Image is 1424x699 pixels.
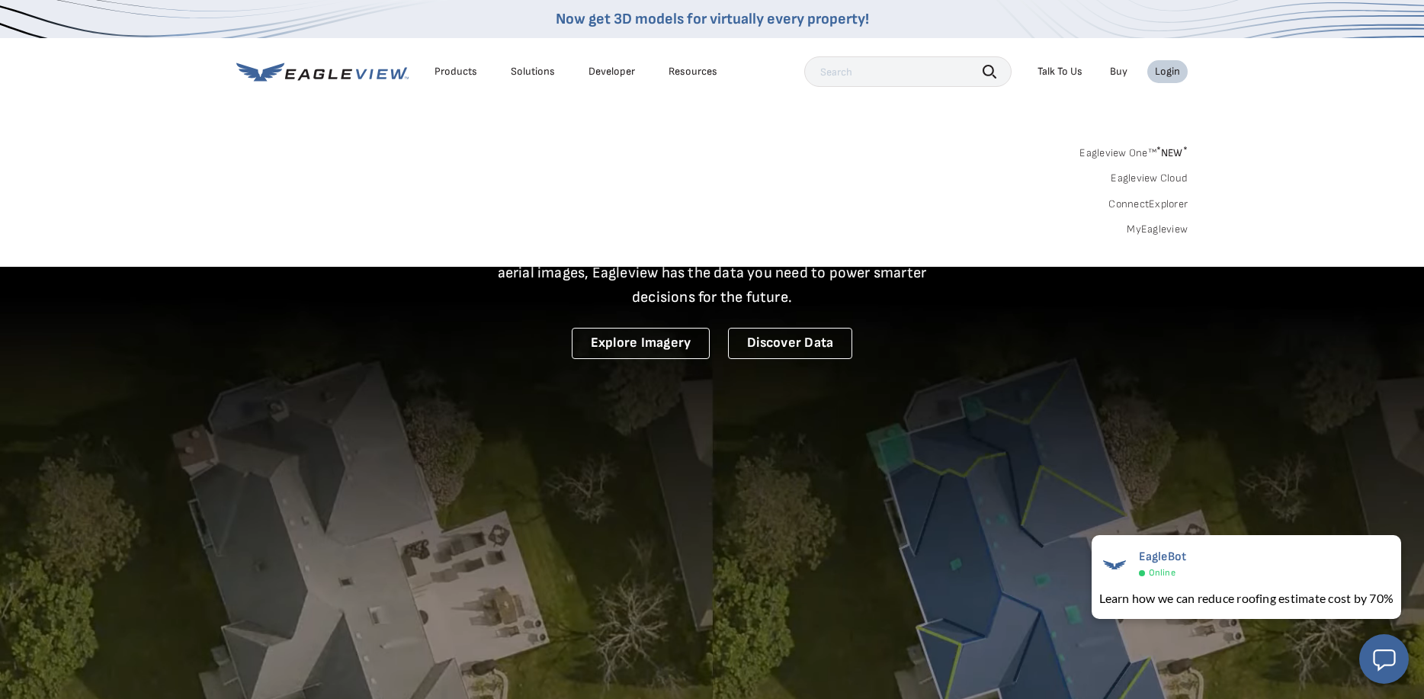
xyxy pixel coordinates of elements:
div: Resources [669,65,717,79]
a: Explore Imagery [572,328,710,359]
div: Talk To Us [1038,65,1082,79]
span: NEW [1156,146,1188,159]
p: A new era starts here. Built on more than 3.5 billion high-resolution aerial images, Eagleview ha... [479,236,945,309]
input: Search [804,56,1012,87]
div: Login [1155,65,1180,79]
button: Open chat window [1359,634,1409,684]
a: Developer [589,65,635,79]
a: Eagleview Cloud [1111,172,1188,185]
a: Now get 3D models for virtually every property! [556,10,869,28]
span: EagleBot [1139,550,1187,564]
div: Products [435,65,477,79]
img: EagleBot [1099,550,1130,580]
a: MyEagleview [1127,223,1188,236]
a: Eagleview One™*NEW* [1079,142,1188,159]
div: Solutions [511,65,555,79]
div: Learn how we can reduce roofing estimate cost by 70% [1099,589,1394,608]
a: Buy [1110,65,1127,79]
a: ConnectExplorer [1108,197,1188,211]
a: Discover Data [728,328,852,359]
span: Online [1149,567,1175,579]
